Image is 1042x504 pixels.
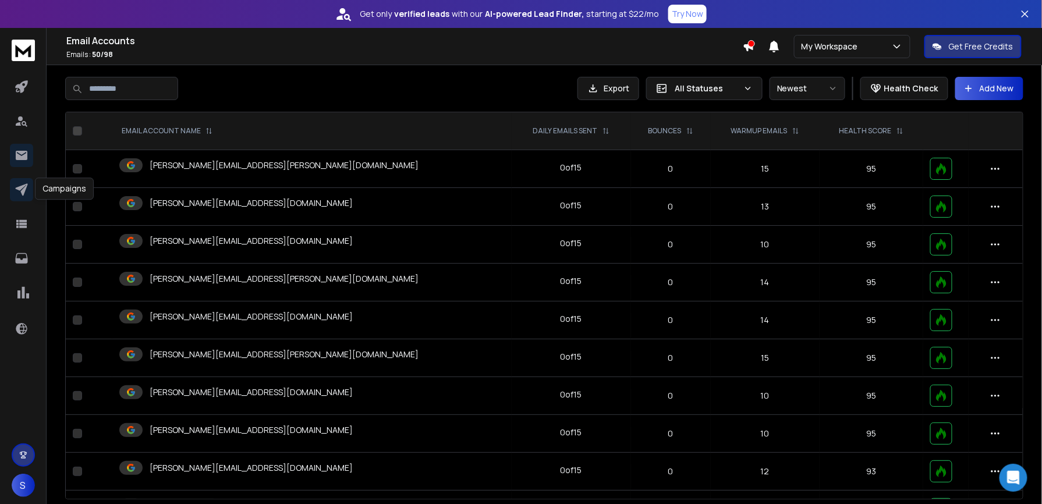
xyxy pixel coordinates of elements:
[884,83,938,94] p: Health Check
[711,415,820,453] td: 10
[711,264,820,301] td: 14
[955,77,1023,100] button: Add New
[394,8,449,20] strong: verified leads
[638,163,704,175] p: 0
[561,275,582,287] div: 0 of 15
[360,8,659,20] p: Get only with our starting at $22/mo
[12,474,35,497] button: S
[577,77,639,100] button: Export
[820,377,923,415] td: 95
[638,276,704,288] p: 0
[770,77,845,100] button: Newest
[150,386,353,398] p: [PERSON_NAME][EMAIL_ADDRESS][DOMAIN_NAME]
[711,301,820,339] td: 14
[638,466,704,477] p: 0
[638,390,704,402] p: 0
[66,50,743,59] p: Emails :
[150,462,353,474] p: [PERSON_NAME][EMAIL_ADDRESS][DOMAIN_NAME]
[150,273,419,285] p: [PERSON_NAME][EMAIL_ADDRESS][PERSON_NAME][DOMAIN_NAME]
[561,162,582,173] div: 0 of 15
[802,41,863,52] p: My Workspace
[820,301,923,339] td: 95
[92,49,113,59] span: 50 / 98
[949,41,1013,52] p: Get Free Credits
[820,226,923,264] td: 95
[711,377,820,415] td: 10
[561,200,582,211] div: 0 of 15
[638,239,704,250] p: 0
[561,237,582,249] div: 0 of 15
[638,428,704,439] p: 0
[150,197,353,209] p: [PERSON_NAME][EMAIL_ADDRESS][DOMAIN_NAME]
[66,34,743,48] h1: Email Accounts
[12,40,35,61] img: logo
[561,351,582,363] div: 0 of 15
[820,415,923,453] td: 95
[839,126,892,136] p: HEALTH SCORE
[668,5,707,23] button: Try Now
[485,8,584,20] strong: AI-powered Lead Finder,
[711,339,820,377] td: 15
[150,311,353,322] p: [PERSON_NAME][EMAIL_ADDRESS][DOMAIN_NAME]
[638,201,704,212] p: 0
[731,126,788,136] p: WARMUP EMAILS
[924,35,1022,58] button: Get Free Credits
[648,126,682,136] p: BOUNCES
[561,313,582,325] div: 0 of 15
[561,464,582,476] div: 0 of 15
[820,339,923,377] td: 95
[672,8,703,20] p: Try Now
[820,453,923,491] td: 93
[533,126,598,136] p: DAILY EMAILS SENT
[675,83,739,94] p: All Statuses
[561,389,582,400] div: 0 of 15
[711,150,820,188] td: 15
[638,352,704,364] p: 0
[711,226,820,264] td: 10
[820,188,923,226] td: 95
[638,314,704,326] p: 0
[150,159,419,171] p: [PERSON_NAME][EMAIL_ADDRESS][PERSON_NAME][DOMAIN_NAME]
[1000,464,1027,492] div: Open Intercom Messenger
[150,349,419,360] p: [PERSON_NAME][EMAIL_ADDRESS][PERSON_NAME][DOMAIN_NAME]
[561,427,582,438] div: 0 of 15
[150,424,353,436] p: [PERSON_NAME][EMAIL_ADDRESS][DOMAIN_NAME]
[122,126,212,136] div: EMAIL ACCOUNT NAME
[860,77,948,100] button: Health Check
[711,453,820,491] td: 12
[150,235,353,247] p: [PERSON_NAME][EMAIL_ADDRESS][DOMAIN_NAME]
[820,264,923,301] td: 95
[711,188,820,226] td: 13
[820,150,923,188] td: 95
[35,178,94,200] div: Campaigns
